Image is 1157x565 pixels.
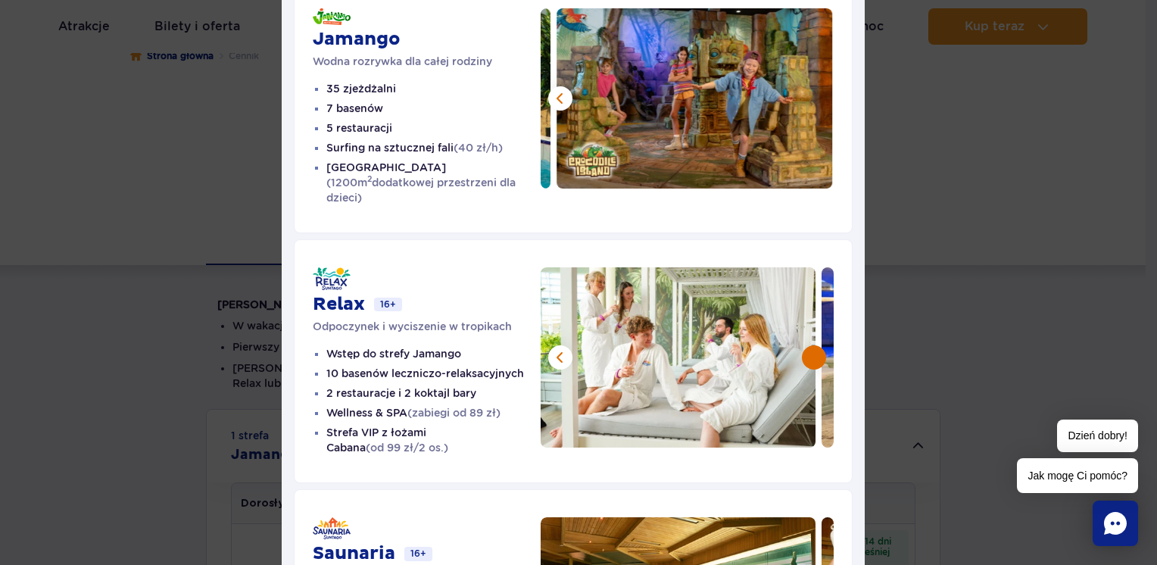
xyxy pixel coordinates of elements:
img: Dzieci bawiące się w przestrzeni z motywem dżungli i rzeźbami w stylu Azteków, ozdobionej kolorow... [557,8,833,189]
li: Wstęp do strefy Jamango [326,346,541,361]
span: 16+ [404,547,432,560]
span: (od 99 zł/2 os.) [366,442,448,454]
li: [GEOGRAPHIC_DATA] [326,160,541,205]
li: 2 restauracje i 2 koktajl bary [326,386,541,401]
li: 5 restauracji [326,120,541,136]
div: Chat [1093,501,1138,546]
li: Wellness & SPA [326,405,541,420]
img: Jamango - Water Jungle [313,8,351,25]
li: 35 zjeżdżalni [326,81,541,96]
span: (zabiegi od 89 zł) [407,407,501,419]
h3: Saunaria [313,542,395,565]
li: Surfing na sztucznej fali [326,140,541,155]
h3: Relax [313,293,365,316]
span: (1200m dodatkowej przestrzeni dla dzieci) [326,176,516,204]
li: 7 basenów [326,101,541,116]
li: Strefa VIP z łożami Cabana [326,425,541,455]
span: (40 zł/h) [454,142,503,154]
p: Odpoczynek i wyciszenie w tropikach [313,319,541,334]
li: 10 basenów leczniczo-relaksacyjnych [326,366,541,381]
span: Dzień dobry! [1057,420,1138,452]
sup: 2 [367,174,372,184]
span: Jak mogę Ci pomóc? [1017,458,1138,493]
h3: Jamango [313,28,541,51]
p: Wodna rozrywka dla całej rodziny [313,54,541,69]
img: Saunaria - Suntago [313,517,351,539]
img: Grupa przyjaciół wznosząca toast na leżakach z baldachimem [540,267,816,448]
span: 16+ [374,298,402,311]
img: Relax - Suntago [313,267,351,290]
